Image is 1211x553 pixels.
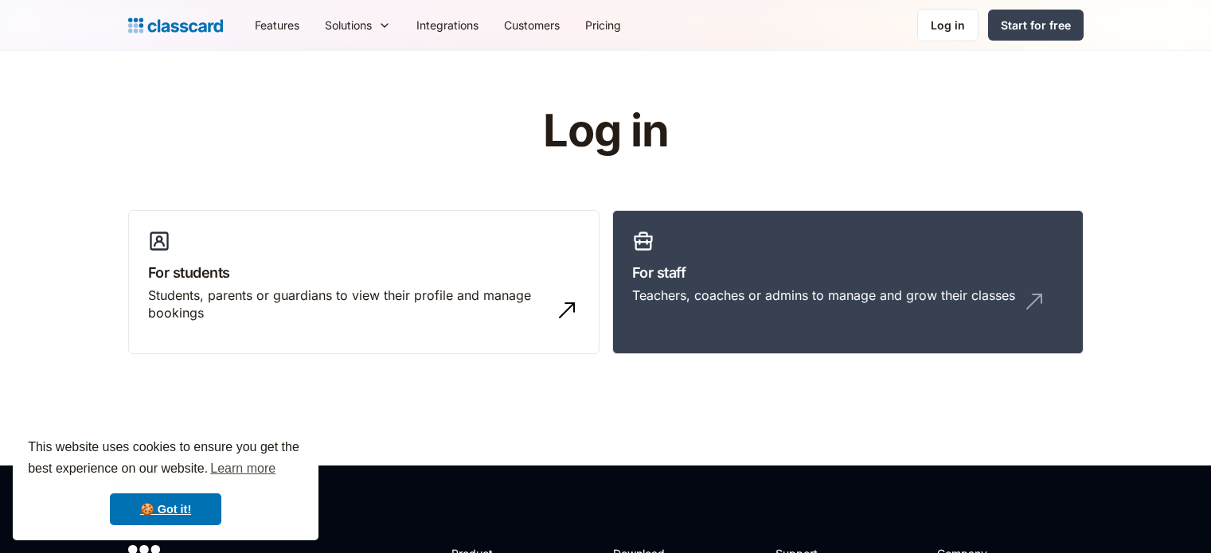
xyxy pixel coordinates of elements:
[110,493,221,525] a: dismiss cookie message
[128,210,600,355] a: For studentsStudents, parents or guardians to view their profile and manage bookings
[148,262,580,283] h3: For students
[148,286,548,322] div: Students, parents or guardians to view their profile and manage bookings
[325,17,372,33] div: Solutions
[988,10,1084,41] a: Start for free
[632,262,1064,283] h3: For staff
[404,7,491,43] a: Integrations
[242,7,312,43] a: Features
[572,7,634,43] a: Pricing
[13,423,318,540] div: cookieconsent
[917,9,979,41] a: Log in
[632,286,1015,304] div: Teachers, coaches or admins to manage and grow their classes
[612,210,1084,355] a: For staffTeachers, coaches or admins to manage and grow their classes
[353,107,858,156] h1: Log in
[128,14,223,37] a: Logo
[312,7,404,43] div: Solutions
[1001,17,1071,33] div: Start for free
[28,438,303,481] span: This website uses cookies to ensure you get the best experience on our website.
[931,17,965,33] div: Log in
[208,457,278,481] a: learn more about cookies
[491,7,572,43] a: Customers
